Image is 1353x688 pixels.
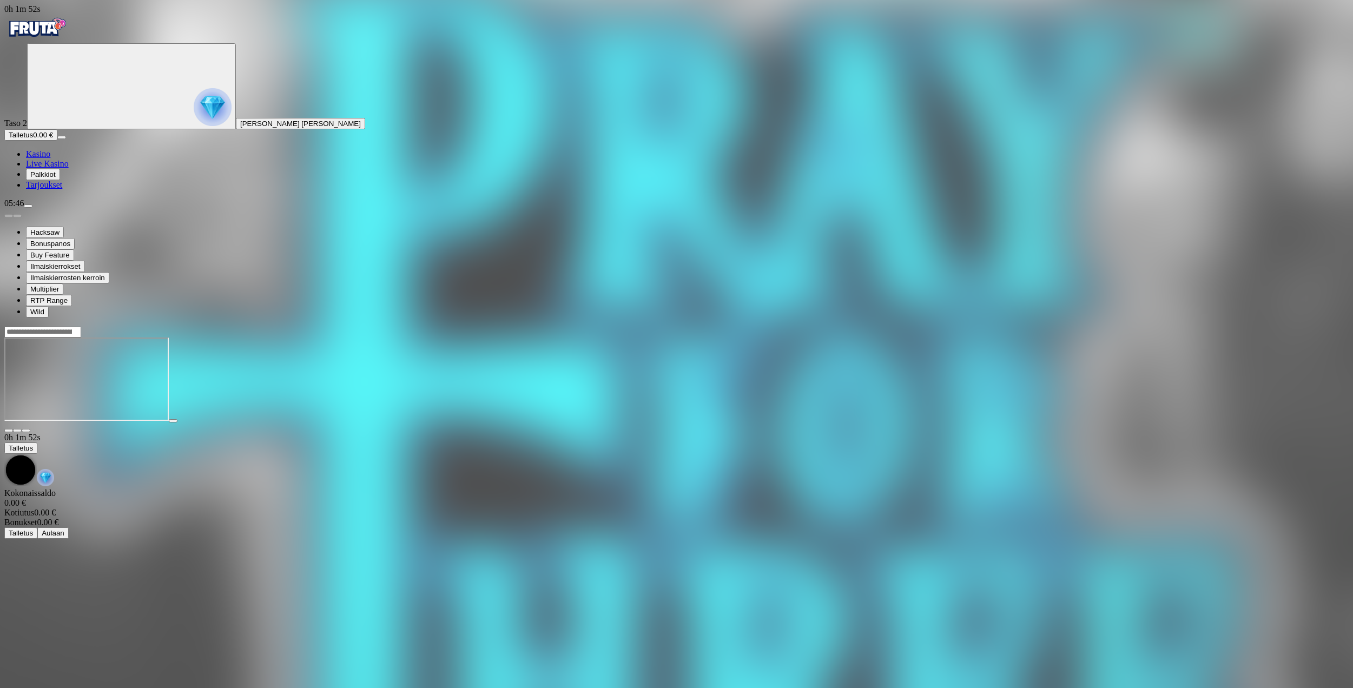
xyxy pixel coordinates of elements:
button: prev slide [4,214,13,217]
input: Search [4,327,81,338]
span: Kotiutus [4,508,34,517]
button: next slide [13,214,22,217]
button: Palkkiot [26,169,60,180]
img: Fruta [4,14,69,41]
span: Ilmaiskierrokset [30,262,81,270]
span: user session time [4,433,41,442]
button: Ilmaiskierrosten kerroin [26,272,109,283]
span: Taso 2 [4,118,27,128]
div: 0.00 € [4,498,1349,508]
button: reward progress [27,43,236,129]
button: Bonuspanos [26,238,75,249]
a: Kasino [26,149,50,158]
span: Talletus [9,444,33,452]
button: [PERSON_NAME] [PERSON_NAME] [236,118,365,129]
span: user session time [4,4,41,14]
nav: Primary [4,14,1349,190]
button: fullscreen icon [22,429,30,432]
button: menu [57,136,66,139]
div: Game menu content [4,488,1349,539]
div: 0.00 € [4,508,1349,518]
span: Bonukset [4,518,37,527]
button: Buy Feature [26,249,74,261]
button: Talletus [4,442,37,454]
button: Ilmaiskierrokset [26,261,85,272]
div: 0.00 € [4,518,1349,527]
div: Kokonaissaldo [4,488,1349,508]
a: Tarjoukset [26,180,62,189]
span: Hacksaw [30,228,60,236]
img: reward-icon [37,469,54,486]
span: Talletus [9,131,33,139]
span: RTP Range [30,296,68,305]
button: Talletus [4,527,37,539]
button: close icon [4,429,13,432]
img: reward progress [194,88,232,126]
span: Aulaan [42,529,64,537]
button: Talletusplus icon0.00 € [4,129,57,141]
button: Aulaan [37,527,69,539]
a: Live Kasino [26,159,69,168]
span: Wild [30,308,44,316]
button: Hacksaw [26,227,64,238]
button: play icon [169,419,177,422]
span: 05:46 [4,199,24,208]
button: Wild [26,306,49,317]
div: Game menu [4,433,1349,488]
span: Palkkiot [30,170,56,178]
span: Bonuspanos [30,240,70,248]
a: Fruta [4,34,69,43]
button: menu [24,204,32,208]
span: Buy Feature [30,251,70,259]
span: Ilmaiskierrosten kerroin [30,274,105,282]
button: RTP Range [26,295,72,306]
span: Multiplier [30,285,59,293]
span: [PERSON_NAME] [PERSON_NAME] [240,120,361,128]
nav: Main menu [4,149,1349,190]
iframe: Pray for Three [4,338,169,421]
span: Talletus [9,529,33,537]
span: 0.00 € [33,131,53,139]
button: Multiplier [26,283,63,295]
button: chevron-down icon [13,429,22,432]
